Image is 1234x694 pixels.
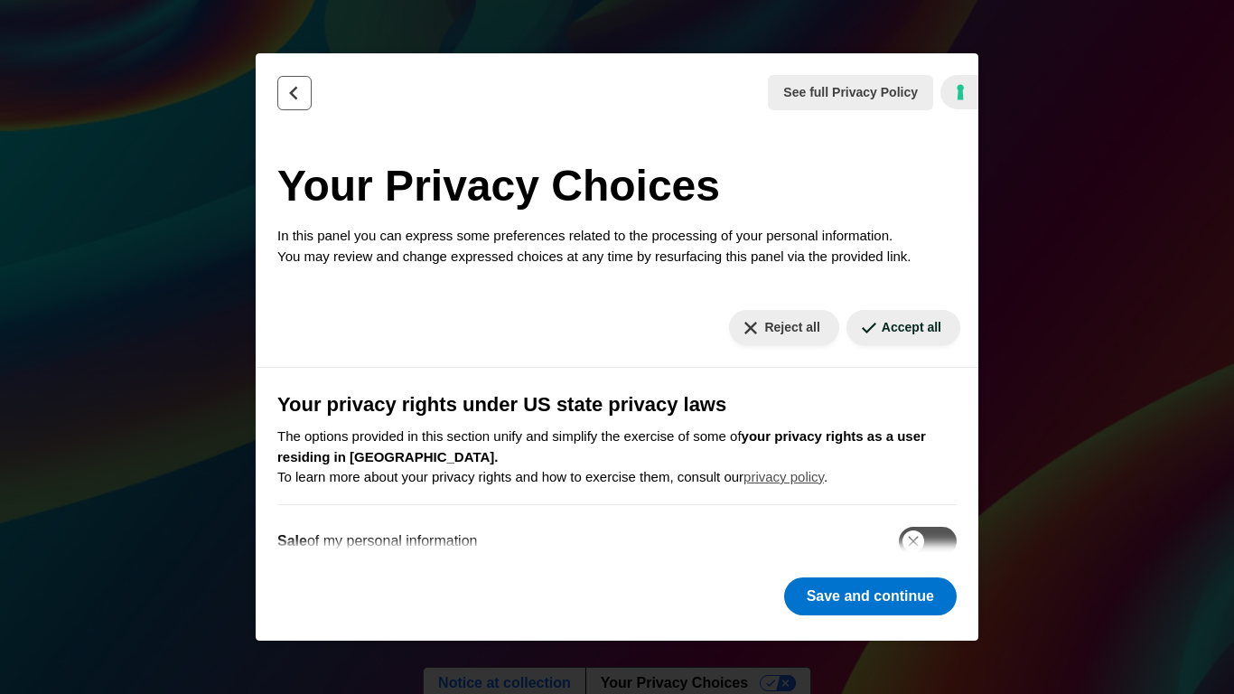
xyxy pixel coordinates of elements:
[784,577,957,615] button: Save and continue
[940,75,978,109] a: iubenda - Cookie Policy and Cookie Compliance Management
[277,226,957,267] p: In this panel you can express some preferences related to the processing of your personal informa...
[743,469,824,484] a: privacy policy
[768,75,933,110] button: See full Privacy Policy
[729,310,838,345] button: Reject all
[783,83,918,102] span: See full Privacy Policy
[846,310,960,345] button: Accept all
[277,154,957,219] h2: Your Privacy Choices
[277,428,926,464] b: your privacy rights as a user residing in [GEOGRAPHIC_DATA].
[277,427,957,488] p: The options provided in this section unify and simplify the exercise of some of To learn more abo...
[277,389,957,419] h3: Your privacy rights under US state privacy laws
[277,533,307,549] b: Sale
[277,76,312,110] button: Back
[277,530,477,552] label: of my personal information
